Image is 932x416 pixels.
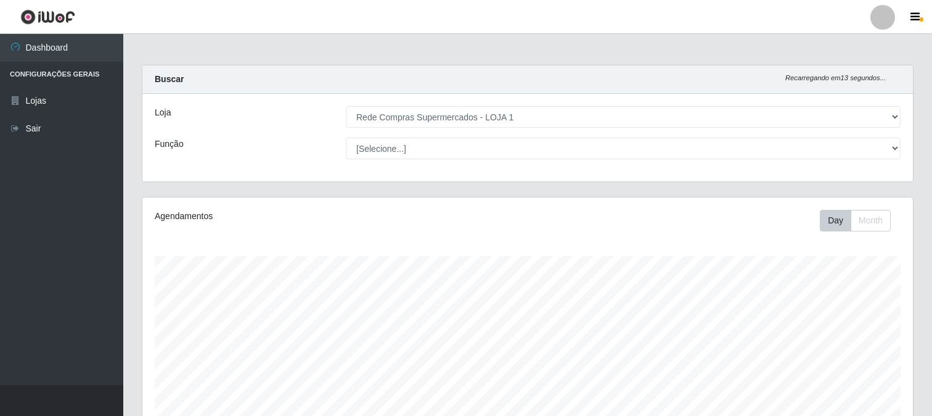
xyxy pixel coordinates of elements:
strong: Buscar [155,74,184,84]
div: First group [820,210,891,231]
i: Recarregando em 13 segundos... [785,74,886,81]
div: Agendamentos [155,210,455,223]
button: Day [820,210,851,231]
img: CoreUI Logo [20,9,75,25]
div: Toolbar with button groups [820,210,901,231]
button: Month [851,210,891,231]
label: Função [155,138,184,151]
label: Loja [155,106,171,119]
